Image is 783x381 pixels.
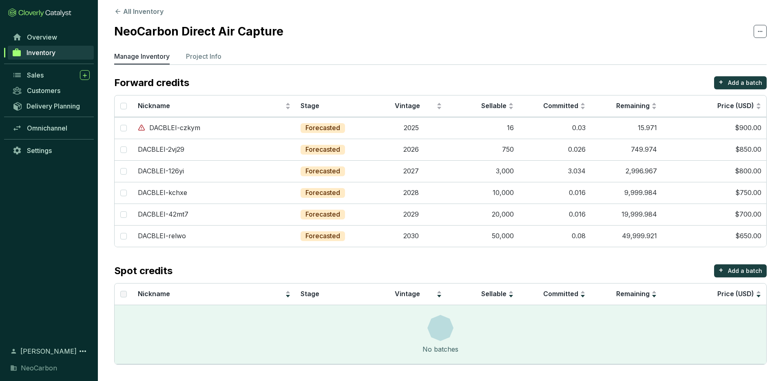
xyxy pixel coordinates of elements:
[481,102,507,110] span: Sellable
[8,84,94,97] a: Customers
[138,188,187,197] p: DACBLEI-kchxe
[714,264,767,277] button: +Add a batch
[8,99,94,113] a: Delivery Planning
[543,290,578,298] span: Committed
[519,160,591,182] td: 3.034
[114,264,173,277] p: Spot credits
[519,225,591,247] td: 0.08
[395,290,420,298] span: Vintage
[714,76,767,89] button: +Add a batch
[616,290,650,298] span: Remaining
[616,102,650,110] span: Remaining
[138,210,188,219] p: DACBLEI-42mt7
[27,33,57,41] span: Overview
[305,124,340,133] p: Forecasted
[114,23,283,40] h2: NeoCarbon Direct Air Capture
[27,86,60,95] span: Customers
[717,102,754,110] span: Price (USD)
[543,102,578,110] span: Committed
[591,160,662,182] td: 2,996.967
[296,284,375,305] th: Stage
[447,182,519,204] td: 10,000
[481,290,507,298] span: Sellable
[27,49,55,57] span: Inventory
[591,117,662,139] td: 15.971
[662,182,766,204] td: $750.00
[305,145,340,154] p: Forecasted
[305,167,340,176] p: Forecasted
[27,71,44,79] span: Sales
[375,225,447,247] td: 2030
[8,121,94,135] a: Omnichannel
[728,267,762,275] p: Add a batch
[447,204,519,225] td: 20,000
[519,139,591,160] td: 0.026
[138,232,186,241] p: DACBLEI-relwo
[662,204,766,225] td: $700.00
[138,167,184,176] p: DACBLEI-126yi
[447,225,519,247] td: 50,000
[447,117,519,139] td: 16
[138,102,170,110] span: Nickname
[519,117,591,139] td: 0.03
[591,204,662,225] td: 19,999.984
[591,139,662,160] td: 749.974
[395,102,420,110] span: Vintage
[301,102,319,110] span: Stage
[591,225,662,247] td: 49,999.921
[301,290,319,298] span: Stage
[138,290,170,298] span: Nickname
[8,144,94,157] a: Settings
[375,139,447,160] td: 2026
[186,51,221,61] p: Project Info
[519,204,591,225] td: 0.016
[114,51,170,61] p: Manage Inventory
[719,264,723,276] p: +
[8,46,94,60] a: Inventory
[8,30,94,44] a: Overview
[717,290,754,298] span: Price (USD)
[149,124,200,133] p: DACBLEI-czkym
[375,117,447,139] td: 2025
[305,210,340,219] p: Forecasted
[375,160,447,182] td: 2027
[519,182,591,204] td: 0.016
[296,95,375,117] th: Stage
[719,76,723,88] p: +
[447,160,519,182] td: 3,000
[728,79,762,87] p: Add a batch
[138,145,184,154] p: DACBLEI-2vj29
[375,182,447,204] td: 2028
[114,76,189,89] p: Forward credits
[375,204,447,225] td: 2029
[27,124,67,132] span: Omnichannel
[305,232,340,241] p: Forecasted
[8,68,94,82] a: Sales
[591,182,662,204] td: 9,999.984
[422,344,458,354] div: No batches
[27,102,80,110] span: Delivery Planning
[27,146,52,155] span: Settings
[662,117,766,139] td: $900.00
[662,160,766,182] td: $800.00
[21,363,57,373] span: NeoCarbon
[447,139,519,160] td: 750
[20,346,77,356] span: [PERSON_NAME]
[305,188,340,197] p: Forecasted
[662,225,766,247] td: $650.00
[114,7,164,16] button: All Inventory
[662,139,766,160] td: $850.00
